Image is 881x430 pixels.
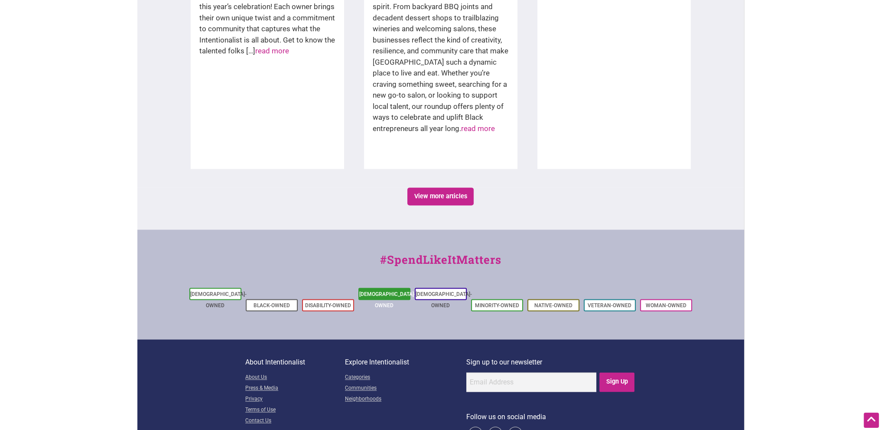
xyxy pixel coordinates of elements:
[345,357,466,368] p: Explore Intentionalist
[466,411,636,423] p: Follow us on social media
[245,383,345,394] a: Press & Media
[245,416,345,427] a: Contact Us
[245,357,345,368] p: About Intentionalist
[466,372,596,392] input: Email Address
[359,291,416,309] a: [DEMOGRAPHIC_DATA]-Owned
[588,302,631,309] a: Veteran-Owned
[255,46,289,55] a: read more
[407,187,474,205] a: View more articles
[245,405,345,416] a: Terms of Use
[599,372,634,392] input: Sign Up
[245,394,345,405] a: Privacy
[245,372,345,383] a: About Us
[305,302,351,309] a: Disability-Owned
[466,357,636,368] p: Sign up to our newsletter
[475,302,519,309] a: Minority-Owned
[864,413,879,428] div: Scroll Back to Top
[646,302,686,309] a: Woman-Owned
[345,372,466,383] a: Categories
[461,124,495,133] a: read more
[345,394,466,405] a: Neighborhoods
[416,291,472,309] a: [DEMOGRAPHIC_DATA]-Owned
[190,291,247,309] a: [DEMOGRAPHIC_DATA]-Owned
[534,302,572,309] a: Native-Owned
[254,302,290,309] a: Black-Owned
[137,251,744,277] div: #SpendLikeItMatters
[345,383,466,394] a: Communities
